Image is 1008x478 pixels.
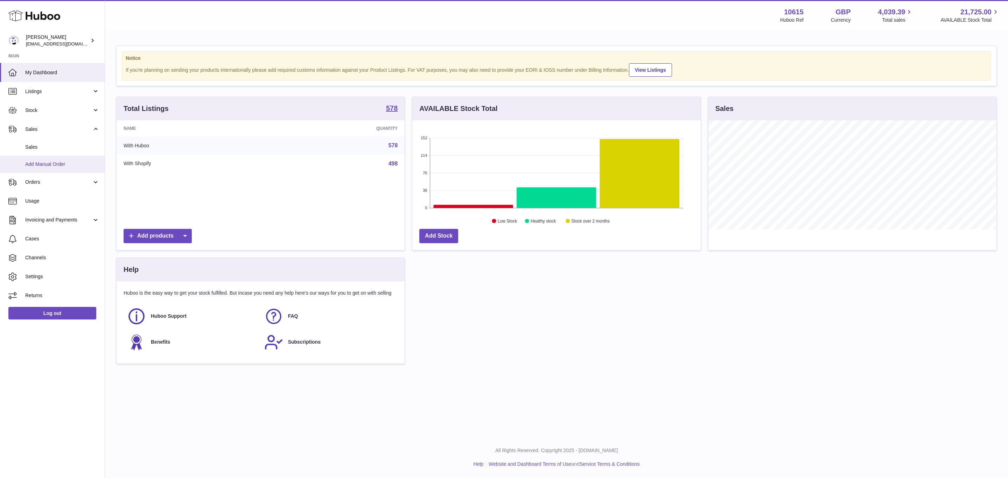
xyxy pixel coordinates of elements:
[8,307,96,319] a: Log out
[8,35,19,46] img: internalAdmin-10615@internal.huboo.com
[25,144,99,150] span: Sales
[127,307,257,326] a: Huboo Support
[831,17,851,23] div: Currency
[25,198,99,204] span: Usage
[288,339,321,345] span: Subscriptions
[25,107,92,114] span: Stock
[288,313,298,319] span: FAQ
[124,229,192,243] a: Add products
[264,307,394,326] a: FAQ
[386,105,398,113] a: 578
[25,236,99,242] span: Cases
[423,171,427,175] text: 76
[124,104,169,113] h3: Total Listings
[878,7,905,17] span: 4,039.39
[25,126,92,133] span: Sales
[474,461,484,467] a: Help
[421,153,427,157] text: 114
[25,292,99,299] span: Returns
[580,461,640,467] a: Service Terms & Conditions
[25,217,92,223] span: Invoicing and Payments
[151,339,170,345] span: Benefits
[117,136,272,155] td: With Huboo
[126,55,987,62] strong: Notice
[715,104,734,113] h3: Sales
[940,7,1000,23] a: 21,725.00 AVAILABLE Stock Total
[151,313,187,319] span: Huboo Support
[25,88,92,95] span: Listings
[26,41,103,47] span: [EMAIL_ADDRESS][DOMAIN_NAME]
[272,120,405,136] th: Quantity
[423,188,427,192] text: 38
[25,254,99,261] span: Channels
[572,219,610,224] text: Stock over 2 months
[111,447,1002,454] p: All Rights Reserved. Copyright 2025 - [DOMAIN_NAME]
[26,34,89,47] div: [PERSON_NAME]
[25,273,99,280] span: Settings
[124,290,398,296] p: Huboo is the easy way to get your stock fulfilled. But incase you need any help here's our ways f...
[386,105,398,112] strong: 578
[878,7,913,23] a: 4,039.39 Total sales
[25,179,92,185] span: Orders
[117,155,272,173] td: With Shopify
[25,161,99,168] span: Add Manual Order
[531,219,556,224] text: Healthy stock
[784,7,804,17] strong: 10615
[264,333,394,352] a: Subscriptions
[421,136,427,140] text: 152
[124,265,139,274] h3: Help
[486,461,639,468] li: and
[498,219,517,224] text: Low Stock
[126,62,987,77] div: If you're planning on sending your products internationally please add required customs informati...
[780,17,804,23] div: Huboo Ref
[388,161,398,167] a: 498
[419,104,497,113] h3: AVAILABLE Stock Total
[419,229,458,243] a: Add Stock
[940,17,1000,23] span: AVAILABLE Stock Total
[127,333,257,352] a: Benefits
[388,142,398,148] a: 578
[25,69,99,76] span: My Dashboard
[960,7,992,17] span: 21,725.00
[425,206,427,210] text: 0
[489,461,571,467] a: Website and Dashboard Terms of Use
[882,17,913,23] span: Total sales
[835,7,850,17] strong: GBP
[117,120,272,136] th: Name
[629,63,672,77] a: View Listings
